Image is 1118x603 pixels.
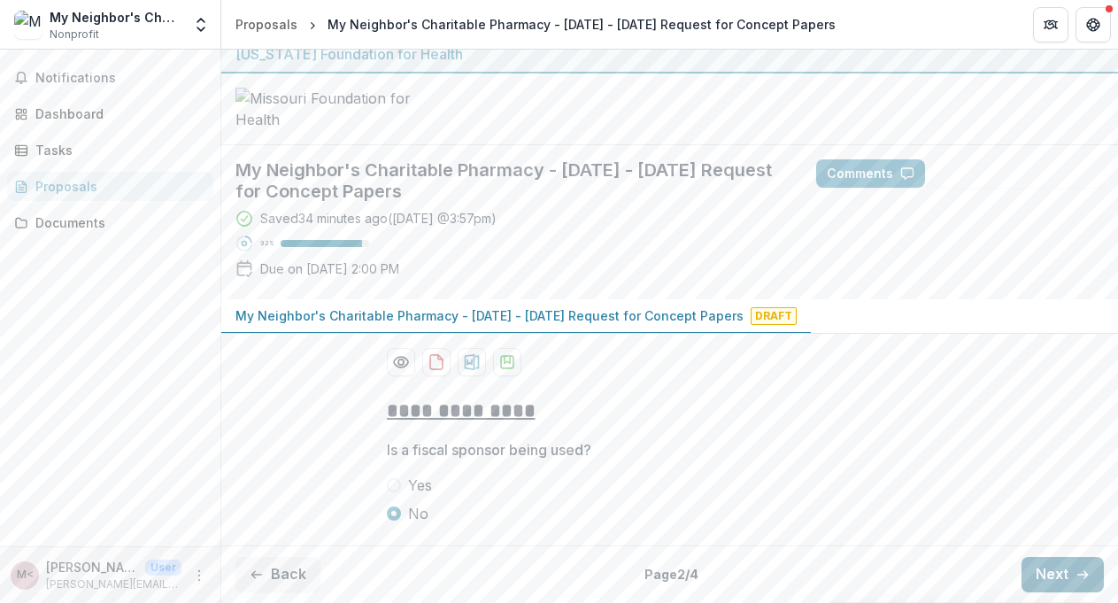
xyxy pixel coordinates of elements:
div: Dashboard [35,104,199,123]
button: download-proposal [458,348,486,376]
a: Proposals [228,12,305,37]
button: Comments [816,159,925,188]
button: Notifications [7,64,213,92]
div: Michael Webb <michael.wwebb@yahoo.com> [17,569,34,581]
p: Due on [DATE] 2:00 PM [260,259,399,278]
span: Nonprofit [50,27,99,43]
p: 92 % [260,237,274,250]
button: Partners [1033,7,1068,43]
span: Notifications [35,71,206,86]
button: Preview 368eedf9-baef-4350-90cf-678791d4b764-0.pdf [387,348,415,376]
a: Documents [7,208,213,237]
a: Dashboard [7,99,213,128]
div: Proposals [35,177,199,196]
p: [PERSON_NAME] <[PERSON_NAME][EMAIL_ADDRESS][DOMAIN_NAME]> [46,558,138,576]
button: Back [235,557,320,592]
button: Next [1022,557,1104,592]
button: download-proposal [422,348,451,376]
h2: My Neighbor's Charitable Pharmacy - [DATE] - [DATE] Request for Concept Papers [235,159,788,202]
span: No [408,503,428,524]
button: Get Help [1076,7,1111,43]
p: User [145,560,181,576]
div: [US_STATE] Foundation for Health [235,43,1104,65]
span: Draft [751,307,797,325]
button: download-proposal [493,348,521,376]
div: Proposals [235,15,297,34]
nav: breadcrumb [228,12,843,37]
button: Open entity switcher [189,7,213,43]
a: Proposals [7,172,213,201]
span: Yes [408,475,432,496]
button: More [189,565,210,586]
p: Is a fiscal sponsor being used? [387,439,591,460]
img: My Neighbor's Charitable Pharmacy [14,11,42,39]
div: Documents [35,213,199,232]
img: Missouri Foundation for Health [235,88,413,130]
p: My Neighbor's Charitable Pharmacy - [DATE] - [DATE] Request for Concept Papers [235,306,744,325]
div: My Neighbor's Charitable Pharmacy - [DATE] - [DATE] Request for Concept Papers [328,15,836,34]
button: Answer Suggestions [932,159,1104,188]
a: Tasks [7,135,213,165]
div: Tasks [35,141,199,159]
p: Page 2 / 4 [644,565,698,584]
p: [PERSON_NAME][EMAIL_ADDRESS][DOMAIN_NAME] [46,576,181,592]
div: My Neighbor's Charitable Pharmacy [50,8,181,27]
div: Saved 34 minutes ago ( [DATE] @ 3:57pm ) [260,209,497,228]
